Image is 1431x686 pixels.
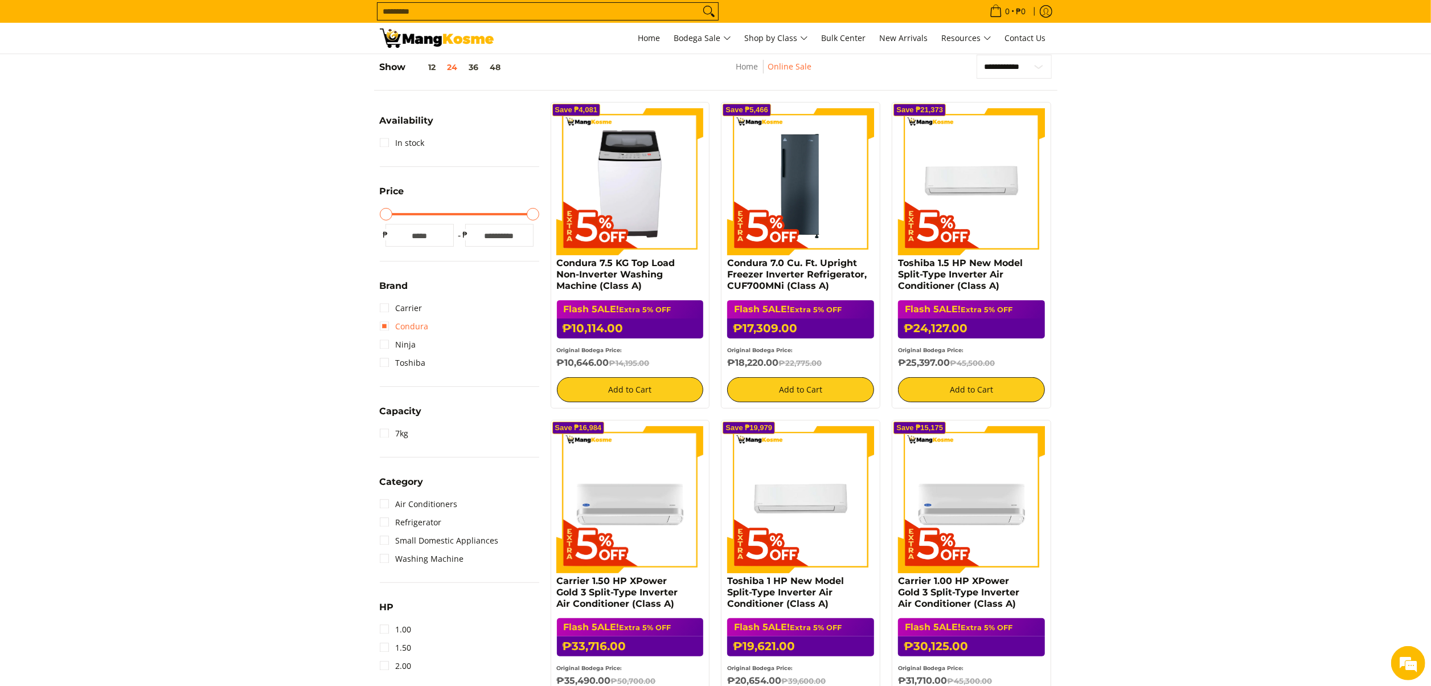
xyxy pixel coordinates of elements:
[999,23,1052,54] a: Contact Us
[1005,32,1046,43] span: Contact Us
[167,351,207,366] em: Submit
[380,513,442,532] a: Refrigerator
[555,107,598,113] span: Save ₱4,081
[898,318,1045,338] h6: ₱24,127.00
[727,426,874,573] img: Toshiba 1 HP New Model Split-Type Inverter Air Conditioner (Class A)
[633,23,666,54] a: Home
[557,318,704,338] h6: ₱10,114.00
[986,5,1030,18] span: •
[380,424,409,443] a: 7kg
[187,6,214,33] div: Minimize live chat window
[380,639,412,657] a: 1.50
[950,358,995,367] del: ₱45,500.00
[1015,7,1028,15] span: ₱0
[380,354,426,372] a: Toshiba
[727,318,874,338] h6: ₱17,309.00
[380,187,404,205] summary: Open
[611,676,656,685] del: ₱50,700.00
[874,23,934,54] a: New Arrivals
[942,31,991,46] span: Resources
[898,426,1045,573] img: Carrier 1.00 HP XPower Gold 3 Split-Type Inverter Air Conditioner (Class A)
[380,407,422,416] span: Capacity
[557,665,622,671] small: Original Bodega Price:
[745,31,808,46] span: Shop by Class
[464,63,485,72] button: 36
[822,32,866,43] span: Bulk Center
[557,258,675,291] a: Condura 7.5 KG Top Load Non-Inverter Washing Machine (Class A)
[557,357,704,369] h6: ₱10,646.00
[727,575,844,609] a: Toshiba 1 HP New Model Split-Type Inverter Air Conditioner (Class A)
[380,532,499,550] a: Small Domestic Appliances
[727,347,793,353] small: Original Bodega Price:
[24,144,199,259] span: We are offline. Please leave us a message.
[380,407,422,424] summary: Open
[380,28,494,48] img: BREAKING NEWS: Flash 5ale! August 15-17, 2025 l Mang Kosme
[638,32,661,43] span: Home
[664,60,884,85] nav: Breadcrumbs
[674,31,731,46] span: Bodega Sale
[898,575,1019,609] a: Carrier 1.00 HP XPower Gold 3 Split-Type Inverter Air Conditioner (Class A)
[557,575,678,609] a: Carrier 1.50 HP XPower Gold 3 Split-Type Inverter Air Conditioner (Class A)
[380,620,412,639] a: 1.00
[485,63,507,72] button: 48
[1004,7,1012,15] span: 0
[727,636,874,656] h6: ₱19,621.00
[898,258,1023,291] a: Toshiba 1.5 HP New Model Split-Type Inverter Air Conditioner (Class A)
[380,603,394,612] span: HP
[557,347,622,353] small: Original Bodega Price:
[505,23,1052,54] nav: Main Menu
[781,676,826,685] del: ₱39,600.00
[880,32,928,43] span: New Arrivals
[947,676,992,685] del: ₱45,300.00
[669,23,737,54] a: Bodega Sale
[725,107,768,113] span: Save ₱5,466
[380,477,424,495] summary: Open
[898,665,963,671] small: Original Bodega Price:
[727,108,874,255] img: Condura 7.0 Cu. Ft. Upright Freezer Inverter Refrigerator, CUF700MNi (Class A)
[380,317,429,336] a: Condura
[557,426,704,573] img: Carrier 1.50 HP XPower Gold 3 Split-Type Inverter Air Conditioner (Class A)
[736,61,758,72] a: Home
[896,424,943,431] span: Save ₱15,175
[896,107,943,113] span: Save ₱21,373
[460,229,471,240] span: ₱
[380,550,464,568] a: Washing Machine
[442,63,464,72] button: 24
[936,23,997,54] a: Resources
[609,358,650,367] del: ₱14,195.00
[380,495,458,513] a: Air Conditioners
[380,134,425,152] a: In stock
[898,377,1045,402] button: Add to Cart
[557,108,704,255] img: Condura 7.5 KG Top Load Non-Inverter Washing Machine (Class A)
[557,636,704,656] h6: ₱33,716.00
[6,311,217,351] textarea: Type your message and click 'Submit'
[380,187,404,196] span: Price
[380,603,394,620] summary: Open
[816,23,872,54] a: Bulk Center
[739,23,814,54] a: Shop by Class
[380,299,423,317] a: Carrier
[700,3,718,20] button: Search
[898,108,1045,255] img: Toshiba 1.5 HP New Model Split-Type Inverter Air Conditioner (Class A)
[380,657,412,675] a: 2.00
[380,281,408,299] summary: Open
[557,377,704,402] button: Add to Cart
[727,258,867,291] a: Condura 7.0 Cu. Ft. Upright Freezer Inverter Refrigerator, CUF700MNi (Class A)
[380,62,507,73] h5: Show
[727,377,874,402] button: Add to Cart
[898,357,1045,369] h6: ₱25,397.00
[898,636,1045,656] h6: ₱30,125.00
[898,347,963,353] small: Original Bodega Price:
[59,64,191,79] div: Leave a message
[727,357,874,369] h6: ₱18,220.00
[555,424,602,431] span: Save ₱16,984
[380,281,408,291] span: Brand
[380,477,424,487] span: Category
[380,336,416,354] a: Ninja
[727,665,793,671] small: Original Bodega Price:
[380,229,391,240] span: ₱
[380,116,434,134] summary: Open
[778,358,822,367] del: ₱22,775.00
[768,61,812,72] a: Online Sale
[725,424,772,431] span: Save ₱19,979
